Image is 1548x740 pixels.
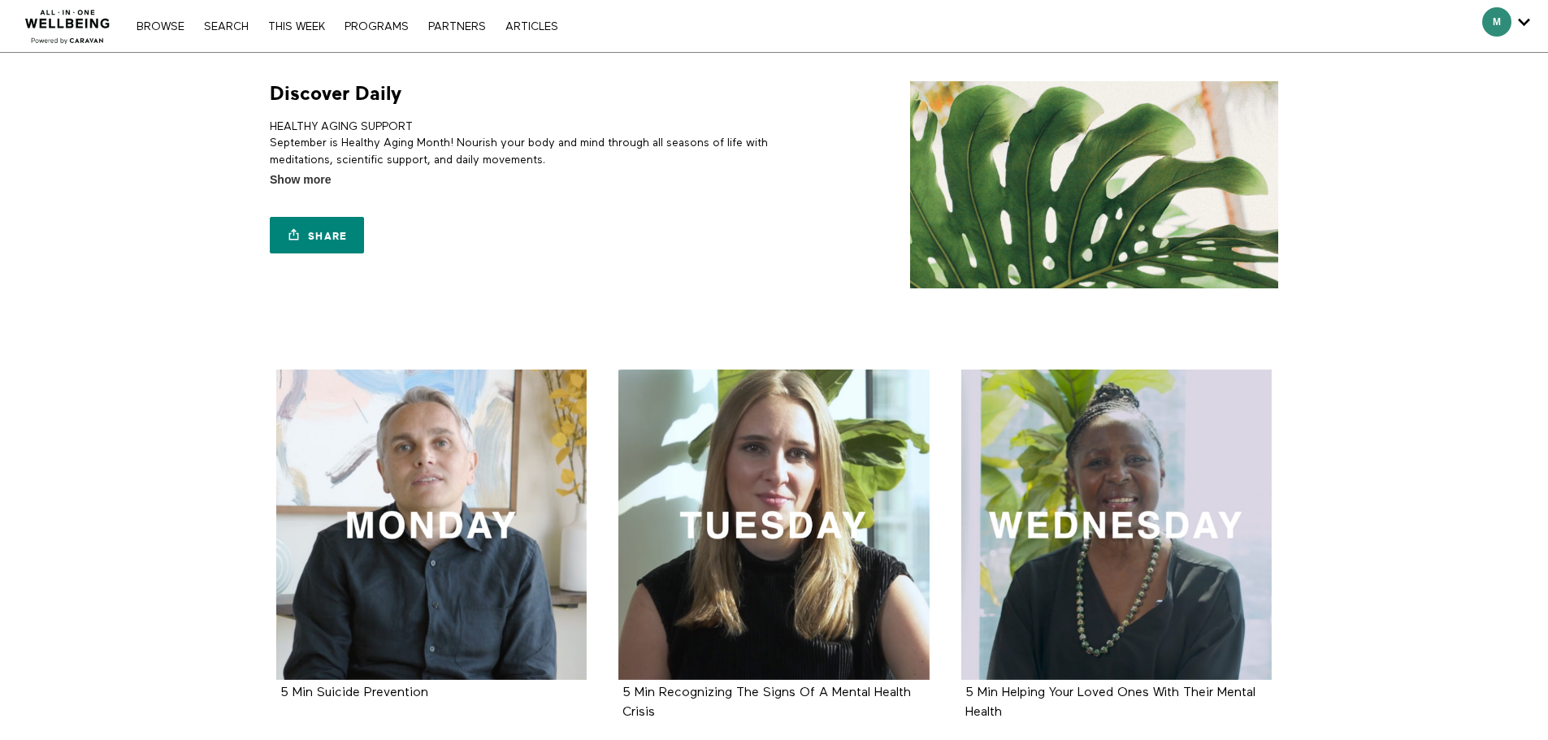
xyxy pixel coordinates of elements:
[280,686,428,699] a: 5 Min Suicide Prevention
[961,370,1273,681] a: 5 Min Helping Your Loved Ones With Their Mental Health
[128,21,193,32] a: Browse
[618,370,930,681] a: 5 Min Recognizing The Signs Of A Mental Health Crisis
[276,370,588,681] a: 5 Min Suicide Prevention
[336,21,417,32] a: PROGRAMS
[196,21,257,32] a: Search
[270,217,364,253] a: Share
[270,81,401,106] h1: Discover Daily
[622,686,911,717] a: 5 Min Recognizing The Signs Of A Mental Health Crisis
[270,119,768,168] p: HEALTHY AGING SUPPORT September is Healthy Aging Month! Nourish your body and mind through all se...
[497,21,566,32] a: ARTICLES
[280,686,428,699] strong: 5 Min Suicide Prevention
[965,686,1255,717] a: 5 Min Helping Your Loved Ones With Their Mental Health
[128,18,566,34] nav: Primary
[270,171,331,188] span: Show more
[910,81,1278,288] img: Discover Daily
[260,21,333,32] a: THIS WEEK
[420,21,494,32] a: PARTNERS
